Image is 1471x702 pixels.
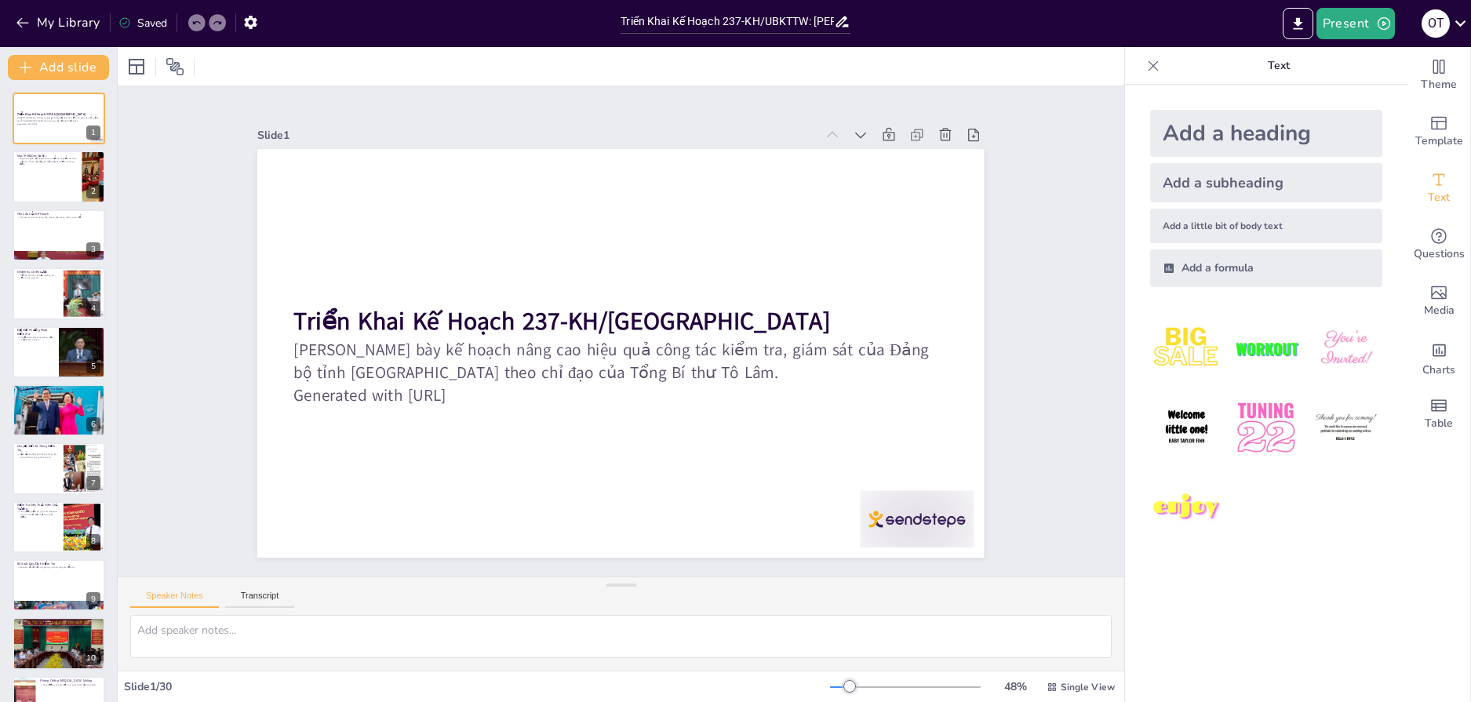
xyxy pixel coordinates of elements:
[17,453,59,459] p: Đảm bảo hạ tầng kỹ thuật và nâng cấp trang thiết bị công nghệ thông tin
[86,417,100,431] div: 6
[124,54,149,79] div: Layout
[225,591,295,608] button: Transcript
[1150,391,1223,464] img: 4.jpeg
[17,328,54,336] p: Đổi Mới Phương Pháp Kiểm Tra
[17,216,100,219] p: Cần xác định rõ nội dung công việc và phân công nhiệm vụ cụ thể
[40,678,100,683] p: Phòng Chống [MEDICAL_DATA] Nhũng
[1422,8,1450,39] button: O T
[130,591,219,608] button: Speaker Notes
[86,592,100,606] div: 9
[17,122,100,125] p: Generated with [URL]
[8,55,109,80] button: Add slide
[294,339,949,384] p: [PERSON_NAME] bày kế hoạch nâng cao hiệu quả công tác kiểm tra, giám sát của Đảng bộ tỉnh [GEOGRA...
[1150,312,1223,385] img: 1.jpeg
[1229,391,1302,464] img: 5.jpeg
[124,679,830,694] div: Slide 1 / 30
[13,209,105,261] div: 3
[13,326,105,378] div: 5
[17,562,100,566] p: Rà Soát Quy Định Kiểm Tra
[13,617,105,669] div: 10
[1166,47,1392,85] p: Text
[1061,681,1115,693] span: Single View
[118,16,167,31] div: Saved
[1425,415,1453,432] span: Table
[17,157,78,165] p: Mục đích chính của kế hoạch là cụ thể hóa và triển khai hiệu quả các chỉ đạo của Tổng Bí thư và Ủ...
[17,503,59,511] p: Kiểm Tra Việc Thực Hiện Chủ Trương
[294,384,949,407] p: Generated with [URL]
[1150,209,1382,243] div: Add a little bit of body text
[13,559,105,611] div: 9
[17,117,100,122] p: [PERSON_NAME] bày kế hoạch nâng cao hiệu quả công tác kiểm tra, giám sát của Đảng bộ tỉnh [GEOGRA...
[1407,47,1470,104] div: Change the overall theme
[86,359,100,373] div: 5
[17,444,59,453] p: Chuyển Đổi Số Trong Kiểm Tra
[166,57,184,76] span: Position
[1150,110,1382,157] div: Add a heading
[1422,9,1450,38] div: O T
[1407,329,1470,386] div: Add charts and graphs
[1414,246,1465,263] span: Questions
[1150,249,1382,287] div: Add a formula
[17,391,100,394] p: Xây dựng ủy ban kiểm tra hoạt động hiệu lực và hiệu quả
[1283,8,1313,39] button: Export to PowerPoint
[1407,104,1470,160] div: Add ready made slides
[17,387,100,391] p: Xây Dựng Ủy Ban Kiểm Tra Mạnh
[17,620,100,624] p: Tổ Chức Đại Hội Đảng
[1407,160,1470,216] div: Add text boxes
[40,684,100,687] p: Tăng cường công tác kiểm tra, giám sát tài sản thu nhập
[621,10,834,33] input: Insert title
[1309,391,1382,464] img: 6.jpeg
[17,510,59,518] p: Tăng cường kiểm tra, giám sát việc lãnh đạo, chỉ đạo tổ chức thực hiện chủ trương
[257,128,814,143] div: Slide 1
[1415,133,1463,150] span: Template
[82,651,100,665] div: 10
[17,112,86,116] strong: Triển Khai Kế Hoạch 237-KH/[GEOGRAPHIC_DATA]
[17,624,100,627] p: Kiểm tra, giám sát công tác tổ chức Đại hội Đảng các cấp
[1428,189,1450,206] span: Text
[13,267,105,319] div: 4
[17,153,78,158] p: Mục [PERSON_NAME]
[13,442,105,494] div: 7
[1422,362,1455,379] span: Charts
[1424,302,1455,319] span: Media
[13,93,105,144] div: 1
[17,566,100,569] p: Rà soát, sửa đổi, bổ sung các quy định về công tác kiểm tra
[1309,312,1382,385] img: 3.jpeg
[1421,76,1457,93] span: Theme
[13,384,105,436] div: 6
[1150,471,1223,544] img: 7.jpeg
[1407,273,1470,329] div: Add images, graphics, shapes or video
[86,301,100,315] div: 4
[12,10,107,35] button: My Library
[17,335,54,340] p: Chuyển trọng tâm sang phòng ngừa và cảnh báo vi phạm
[996,679,1034,694] div: 48 %
[1316,8,1395,39] button: Present
[17,274,59,279] p: Thể chế hóa các văn bản về công tác kiểm tra và giám sát
[86,242,100,256] div: 3
[1407,386,1470,442] div: Add a table
[1229,312,1302,385] img: 2.jpeg
[86,476,100,490] div: 7
[1407,216,1470,273] div: Get real-time input from your audience
[1150,163,1382,202] div: Add a subheading
[86,125,100,140] div: 1
[13,501,105,553] div: 8
[17,270,59,275] p: Nhiệm Vụ Chiến Lược
[13,151,105,202] div: 2
[86,534,100,548] div: 8
[294,304,831,337] strong: Triển Khai Kế Hoạch 237-KH/[GEOGRAPHIC_DATA]
[86,184,100,198] div: 2
[17,212,100,216] p: Yêu Cầu Của Kế Hoạch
